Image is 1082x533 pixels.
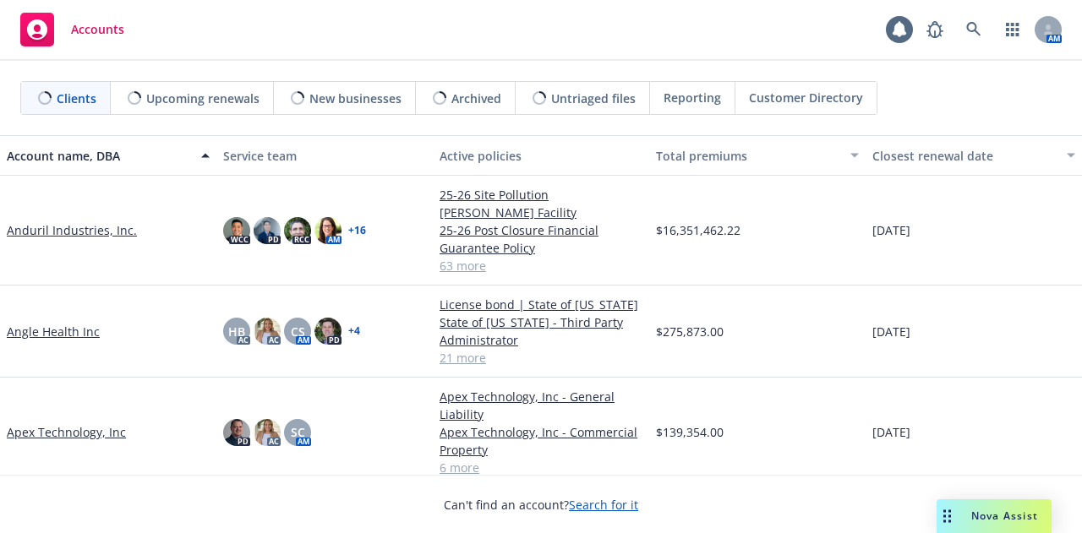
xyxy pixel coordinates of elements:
[551,90,636,107] span: Untriaged files
[872,423,910,441] span: [DATE]
[440,423,642,459] a: Apex Technology, Inc - Commercial Property
[444,496,638,514] span: Can't find an account?
[656,147,840,165] div: Total premiums
[314,217,342,244] img: photo
[440,349,642,367] a: 21 more
[440,221,642,257] a: 25-26 Post Closure Financial Guarantee Policy
[872,221,910,239] span: [DATE]
[348,326,360,336] a: + 4
[440,313,642,349] a: State of [US_STATE] - Third Party Administrator
[440,186,642,221] a: 25-26 Site Pollution [PERSON_NAME] Facility
[216,135,433,176] button: Service team
[348,226,366,236] a: + 16
[7,221,137,239] a: Anduril Industries, Inc.
[440,459,642,476] a: 6 more
[569,497,638,513] a: Search for it
[228,323,245,340] span: HB
[146,90,260,107] span: Upcoming renewals
[314,318,342,345] img: photo
[649,135,866,176] button: Total premiums
[284,217,311,244] img: photo
[223,419,250,446] img: photo
[866,135,1082,176] button: Closest renewal date
[291,423,305,441] span: SC
[433,135,649,176] button: Active policies
[996,13,1030,46] a: Switch app
[309,90,402,107] span: New businesses
[7,147,191,165] div: Account name, DBA
[254,318,281,345] img: photo
[14,6,131,53] a: Accounts
[656,221,740,239] span: $16,351,462.22
[223,147,426,165] div: Service team
[918,13,952,46] a: Report a Bug
[254,419,281,446] img: photo
[937,499,958,533] div: Drag to move
[7,423,126,441] a: Apex Technology, Inc
[440,296,642,313] a: License bond | State of [US_STATE]
[71,23,124,36] span: Accounts
[656,323,724,340] span: $275,873.00
[451,90,501,107] span: Archived
[7,323,100,340] a: Angle Health Inc
[937,499,1052,533] button: Nova Assist
[223,217,250,244] img: photo
[749,89,863,106] span: Customer Directory
[440,147,642,165] div: Active policies
[957,13,991,46] a: Search
[664,89,721,106] span: Reporting
[872,147,1057,165] div: Closest renewal date
[440,388,642,423] a: Apex Technology, Inc - General Liability
[872,323,910,340] span: [DATE]
[291,323,305,340] span: CS
[440,257,642,275] a: 63 more
[971,509,1038,523] span: Nova Assist
[254,217,281,244] img: photo
[656,423,724,441] span: $139,354.00
[57,90,96,107] span: Clients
